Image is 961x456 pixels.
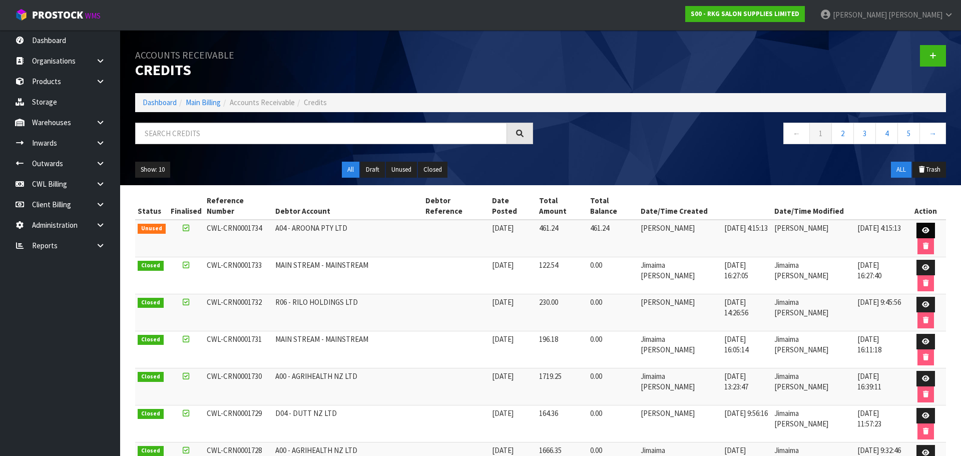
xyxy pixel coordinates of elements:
[891,162,911,178] button: ALL
[207,445,262,455] span: CWL-CRN0001728
[539,371,562,381] span: 1719.25
[641,408,695,418] span: [PERSON_NAME]
[386,162,417,178] button: Unused
[138,224,166,234] span: Unused
[724,408,768,418] span: [DATE] 9:56:16
[590,371,602,381] span: 0.00
[724,297,748,317] span: [DATE] 14:26:56
[831,123,854,144] a: 2
[857,408,881,428] span: [DATE] 11:57:23
[138,298,164,308] span: Closed
[537,193,588,220] th: Total Amount
[275,408,337,418] span: D04 - DUTT NZ LTD
[539,260,558,270] span: 122.54
[857,297,901,307] span: [DATE] 9:45:56
[360,162,385,178] button: Draft
[135,123,507,144] input: Search credits
[492,445,514,455] span: [DATE]
[423,193,490,220] th: Debtor Reference
[774,408,828,428] span: Jimaima [PERSON_NAME]
[590,334,602,344] span: 0.00
[888,10,942,20] span: [PERSON_NAME]
[685,6,805,22] a: S00 - RKG SALON SUPPLIES LIMITED
[230,98,295,107] span: Accounts Receivable
[857,371,881,391] span: [DATE] 16:39:11
[774,297,828,317] span: Jimaima [PERSON_NAME]
[492,371,514,381] span: [DATE]
[590,223,609,233] span: 461.24
[590,297,602,307] span: 0.00
[186,98,221,107] a: Main Billing
[275,371,357,381] span: A00 - AGRIHEALTH NZ LTD
[15,9,28,21] img: cube-alt.png
[774,334,828,354] span: Jimaima [PERSON_NAME]
[207,223,262,233] span: CWL-CRN0001734
[492,223,514,233] span: [DATE]
[168,193,204,220] th: Finalised
[641,371,695,391] span: Jimaima [PERSON_NAME]
[138,409,164,419] span: Closed
[273,193,422,220] th: Debtor Account
[641,223,695,233] span: [PERSON_NAME]
[275,334,368,344] span: MAIN STREAM - MAINSTREAM
[912,162,946,178] button: Trash
[724,223,768,233] span: [DATE] 4:15:13
[135,162,170,178] button: Show: 10
[875,123,898,144] a: 4
[492,334,514,344] span: [DATE]
[590,408,602,418] span: 0.00
[641,297,695,307] span: [PERSON_NAME]
[207,371,262,381] span: CWL-CRN0001730
[135,49,234,61] small: Accounts Receivable
[275,260,368,270] span: MAIN STREAM - MAINSTREAM
[492,297,514,307] span: [DATE]
[724,371,748,391] span: [DATE] 13:23:47
[590,260,602,270] span: 0.00
[85,11,101,21] small: WMS
[853,123,876,144] a: 3
[724,334,748,354] span: [DATE] 16:05:14
[539,445,562,455] span: 1666.35
[143,98,177,107] a: Dashboard
[275,297,358,307] span: R06 - RILO HOLDINGS LTD
[641,334,695,354] span: Jimaima [PERSON_NAME]
[783,123,810,144] a: ←
[857,334,881,354] span: [DATE] 16:11:18
[905,193,946,220] th: Action
[539,297,558,307] span: 230.00
[774,371,828,391] span: Jimaima [PERSON_NAME]
[539,223,558,233] span: 461.24
[207,408,262,418] span: CWL-CRN0001729
[539,408,558,418] span: 164.36
[207,297,262,307] span: CWL-CRN0001732
[833,10,887,20] span: [PERSON_NAME]
[691,10,799,18] strong: S00 - RKG SALON SUPPLIES LIMITED
[724,260,748,280] span: [DATE] 16:27:05
[207,334,262,344] span: CWL-CRN0001731
[774,260,828,280] span: Jimaima [PERSON_NAME]
[590,445,602,455] span: 0.00
[492,260,514,270] span: [DATE]
[492,408,514,418] span: [DATE]
[32,9,83,22] span: ProStock
[135,45,533,78] h1: Credits
[857,223,901,233] span: [DATE] 4:15:13
[539,334,558,344] span: 196.18
[342,162,359,178] button: All
[135,193,168,220] th: Status
[275,223,347,233] span: A04 - AROONA PTY LTD
[857,260,881,280] span: [DATE] 16:27:40
[809,123,832,144] a: 1
[138,261,164,271] span: Closed
[772,193,905,220] th: Date/Time Modified
[641,260,695,280] span: Jimaima [PERSON_NAME]
[138,335,164,345] span: Closed
[490,193,537,220] th: Date Posted
[418,162,447,178] button: Closed
[638,193,772,220] th: Date/Time Created
[204,193,273,220] th: Reference Number
[138,446,164,456] span: Closed
[207,260,262,270] span: CWL-CRN0001733
[857,445,901,455] span: [DATE] 9:32:46
[774,223,828,233] span: [PERSON_NAME]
